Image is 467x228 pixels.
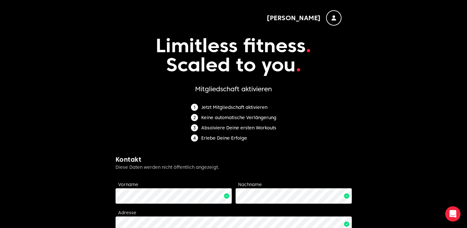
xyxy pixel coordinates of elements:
span: [PERSON_NAME] [267,13,321,22]
li: Erlebe Deine Erfolge [191,134,276,142]
span: . [306,34,311,57]
h2: Kontakt [116,155,352,164]
p: Diese Daten werden nicht öffentlich angezeigt. [116,164,352,170]
li: Jetzt Mitgliedschaft aktivieren [191,104,276,111]
h1: Mitgliedschaft aktivieren [116,85,352,94]
button: [PERSON_NAME] [267,10,342,26]
span: . [296,53,301,76]
p: Limitless fitness Scaled to you [116,26,352,85]
label: Adresse [118,210,136,215]
li: Absolviere Deine ersten Workouts [191,124,276,131]
li: Keine automatische Verlängerung [191,114,276,121]
label: Nachname [238,182,262,187]
label: Vorname [118,182,138,187]
iframe: Intercom live chat [445,206,461,222]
